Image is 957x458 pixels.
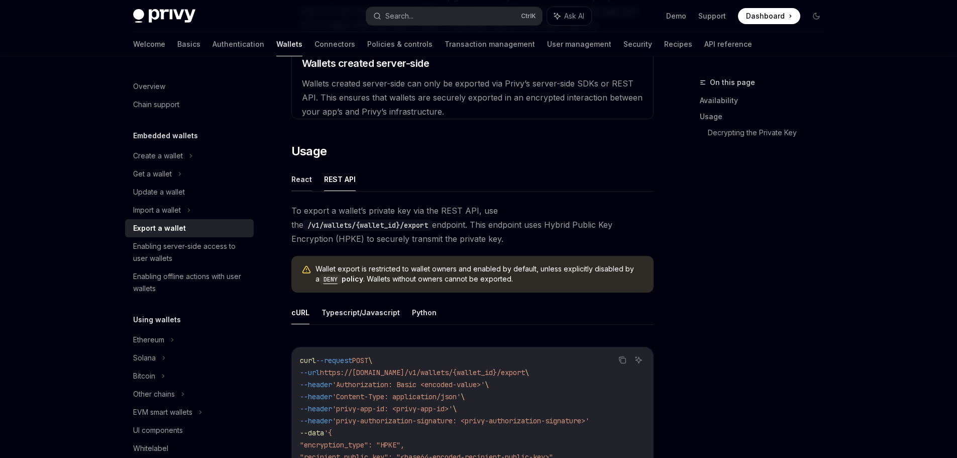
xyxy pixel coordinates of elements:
span: \ [461,392,465,401]
h5: Embedded wallets [133,130,198,142]
div: Create a wallet [133,150,183,162]
span: 'Authorization: Basic <encoded-value>' [332,380,485,389]
a: Policies & controls [367,32,433,56]
a: Demo [666,11,686,21]
svg: Warning [301,265,311,275]
span: 'Content-Type: application/json' [332,392,461,401]
a: DENYpolicy [320,274,363,283]
a: Dashboard [738,8,800,24]
div: Search... [385,10,413,22]
button: cURL [291,301,309,324]
span: \ [525,368,529,377]
a: Update a wallet [125,183,254,201]
div: UI components [133,424,183,436]
a: Enabling offline actions with user wallets [125,267,254,298]
div: Get a wallet [133,168,172,180]
a: Recipes [664,32,692,56]
span: --request [316,356,352,365]
div: Other chains [133,388,175,400]
a: API reference [704,32,752,56]
code: /v1/wallets/{wallet_id}/export [303,220,432,231]
div: Whitelabel [133,442,168,454]
a: Usage [700,109,832,125]
span: \ [368,356,372,365]
div: Chain support [133,99,179,111]
a: Support [698,11,726,21]
a: User management [547,32,611,56]
button: Typescript/Javascript [322,301,400,324]
div: Export a wallet [133,222,186,234]
a: Availability [700,93,832,109]
a: Export a wallet [125,219,254,237]
h5: Using wallets [133,314,181,326]
div: Solana [133,352,156,364]
a: UI components [125,421,254,439]
button: React [291,167,312,191]
span: "encryption_type": "HPKE", [300,440,404,449]
span: --url [300,368,320,377]
span: To export a wallet’s private key via the REST API, use the endpoint. This endpoint uses Hybrid Pu... [291,204,654,246]
div: Update a wallet [133,186,185,198]
span: POST [352,356,368,365]
span: --data [300,428,324,437]
span: Wallets created server-side can only be exported via Privy’s server-side SDKs or REST API. This e... [302,78,643,117]
button: Ask AI [632,353,645,367]
a: Basics [177,32,200,56]
a: Transaction management [445,32,535,56]
span: --header [300,416,332,425]
span: On this page [710,76,755,88]
div: Bitcoin [133,370,155,382]
div: EVM smart wallets [133,406,192,418]
a: Decrypting the Private Key [708,125,832,141]
code: DENY [320,274,342,285]
span: --header [300,404,332,413]
button: Python [412,301,437,324]
span: 'privy-app-id: <privy-app-id>' [332,404,453,413]
div: Import a wallet [133,204,181,216]
span: Wallets created server-side [302,56,430,70]
a: Welcome [133,32,165,56]
span: '{ [324,428,332,437]
div: Ethereum [133,334,164,346]
button: Toggle dark mode [808,8,824,24]
a: Overview [125,77,254,96]
img: dark logo [133,9,195,23]
button: Search...CtrlK [366,7,542,25]
a: Chain support [125,96,254,114]
span: \ [453,404,457,413]
span: Dashboard [746,11,785,21]
a: Wallets [276,32,302,56]
a: Security [623,32,652,56]
button: Copy the contents from the code block [616,353,629,367]
span: curl [300,356,316,365]
span: 'privy-authorization-signature: <privy-authorization-signature>' [332,416,589,425]
span: --header [300,392,332,401]
span: \ [485,380,489,389]
div: Overview [133,80,165,93]
button: REST API [324,167,356,191]
a: Whitelabel [125,439,254,457]
span: Ask AI [564,11,584,21]
span: Ctrl K [521,12,536,20]
div: Enabling server-side access to user wallets [133,240,248,264]
span: Usage [291,143,327,159]
a: Connectors [314,32,355,56]
span: https://[DOMAIN_NAME]/v1/wallets/{wallet_id}/export [320,368,525,377]
span: Wallet export is restricted to wallet owners and enabled by default, unless explicitly disabled b... [315,264,644,285]
span: --header [300,380,332,389]
a: Enabling server-side access to user wallets [125,237,254,267]
a: Authentication [212,32,264,56]
div: Enabling offline actions with user wallets [133,270,248,295]
button: Ask AI [547,7,591,25]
